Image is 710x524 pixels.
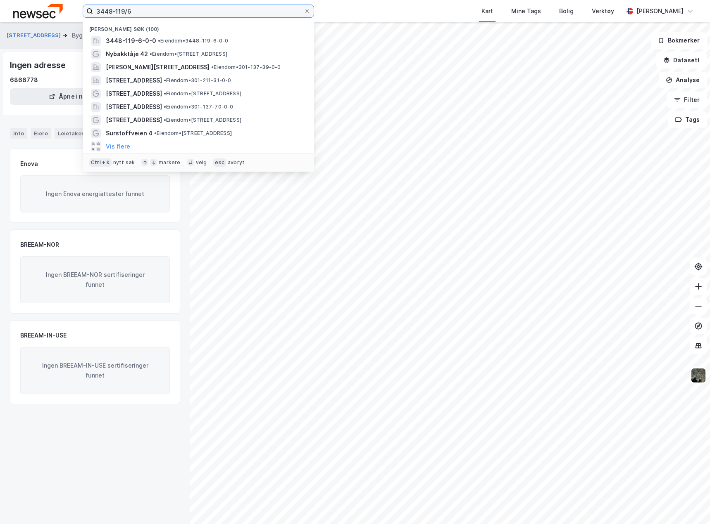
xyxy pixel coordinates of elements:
[559,6,574,16] div: Bolig
[158,38,160,44] span: •
[213,158,226,167] div: esc
[106,76,162,85] span: [STREET_ADDRESS]
[150,51,152,57] span: •
[20,347,170,394] div: Ingen BREEAM-IN-USE sertifiseringer funnet
[691,368,706,383] img: 9k=
[228,159,245,166] div: avbryt
[20,175,170,212] div: Ingen Enova energiattester funnet
[164,90,166,97] span: •
[667,92,707,108] button: Filter
[55,128,91,139] div: Leietakere
[10,88,141,105] button: Åpne i ny fane
[106,142,130,151] button: Vis flere
[10,59,67,72] div: Ingen adresse
[113,159,135,166] div: nytt søk
[20,256,170,303] div: Ingen BREEAM-NOR sertifiseringer funnet
[211,64,281,71] span: Eiendom • 301-137-39-0-0
[511,6,541,16] div: Mine Tags
[13,4,63,18] img: newsec-logo.f6e21ccffca1b3a03d2d.png
[154,130,232,137] span: Eiendom • [STREET_ADDRESS]
[211,64,214,70] span: •
[106,36,156,46] span: 3448-119-6-0-0
[481,6,493,16] div: Kart
[159,159,180,166] div: markere
[669,484,710,524] div: Kontrollprogram for chat
[669,484,710,524] iframe: Chat Widget
[20,330,67,340] div: BREEAM-IN-USE
[20,240,59,250] div: BREEAM-NOR
[20,159,38,169] div: Enova
[7,31,62,40] button: [STREET_ADDRESS]
[106,49,148,59] span: Nybakktåje 42
[164,117,241,123] span: Eiendom • [STREET_ADDRESS]
[106,62,210,72] span: [PERSON_NAME][STREET_ADDRESS]
[31,128,51,139] div: Eiere
[659,72,707,88] button: Analyse
[164,104,166,110] span: •
[83,19,314,34] div: [PERSON_NAME] søk (100)
[150,51,227,57] span: Eiendom • [STREET_ADDRESS]
[106,115,162,125] span: [STREET_ADDRESS]
[10,75,38,85] div: 6866778
[164,104,233,110] span: Eiendom • 301-137-70-0-0
[636,6,684,16] div: [PERSON_NAME]
[93,5,304,17] input: Søk på adresse, matrikkel, gårdeiere, leietakere eller personer
[106,128,152,138] span: Surstoffveien 4
[106,89,162,99] span: [STREET_ADDRESS]
[656,52,707,68] button: Datasett
[592,6,614,16] div: Verktøy
[154,130,157,136] span: •
[158,38,229,44] span: Eiendom • 3448-119-6-0-0
[106,102,162,112] span: [STREET_ADDRESS]
[89,158,112,167] div: Ctrl + k
[164,90,241,97] span: Eiendom • [STREET_ADDRESS]
[164,77,166,83] span: •
[72,31,95,40] div: Bygning
[10,128,27,139] div: Info
[164,77,231,84] span: Eiendom • 301-211-31-0-0
[668,111,707,128] button: Tags
[196,159,207,166] div: velg
[164,117,166,123] span: •
[651,32,707,49] button: Bokmerker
